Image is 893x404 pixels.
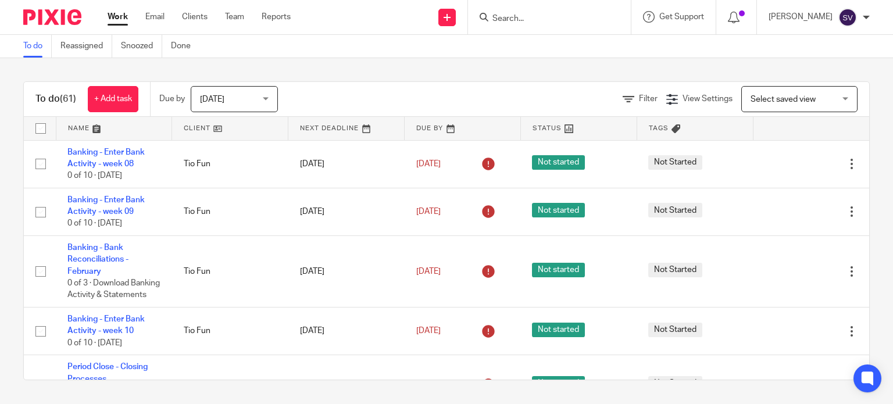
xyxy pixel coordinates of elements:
[67,171,122,180] span: 0 of 10 · [DATE]
[751,95,816,103] span: Select saved view
[225,11,244,23] a: Team
[67,315,145,335] a: Banking - Enter Bank Activity - week 10
[145,11,165,23] a: Email
[67,148,145,168] a: Banking - Enter Bank Activity - week 08
[416,160,441,168] span: [DATE]
[683,95,733,103] span: View Settings
[532,203,585,217] span: Not started
[648,203,702,217] span: Not Started
[172,235,288,307] td: Tio Fun
[838,8,857,27] img: svg%3E
[648,323,702,337] span: Not Started
[60,94,76,103] span: (61)
[67,196,145,216] a: Banking - Enter Bank Activity - week 09
[35,93,76,105] h1: To do
[171,35,199,58] a: Done
[532,155,585,170] span: Not started
[648,376,702,391] span: Not Started
[67,339,122,347] span: 0 of 10 · [DATE]
[648,155,702,170] span: Not Started
[67,279,160,299] span: 0 of 3 · Download Banking Activity & Statements
[200,95,224,103] span: [DATE]
[182,11,208,23] a: Clients
[416,327,441,335] span: [DATE]
[159,93,185,105] p: Due by
[659,13,704,21] span: Get Support
[262,11,291,23] a: Reports
[121,35,162,58] a: Snoozed
[67,363,148,382] a: Period Close - Closing Processes
[288,235,405,307] td: [DATE]
[172,188,288,235] td: Tio Fun
[60,35,112,58] a: Reassigned
[67,244,128,276] a: Banking - Bank Reconciliations - February
[649,125,669,131] span: Tags
[23,9,81,25] img: Pixie
[23,35,52,58] a: To do
[416,267,441,276] span: [DATE]
[532,376,585,391] span: Not started
[88,86,138,112] a: + Add task
[491,14,596,24] input: Search
[532,263,585,277] span: Not started
[639,95,658,103] span: Filter
[288,308,405,355] td: [DATE]
[67,220,122,228] span: 0 of 10 · [DATE]
[288,140,405,188] td: [DATE]
[769,11,833,23] p: [PERSON_NAME]
[648,263,702,277] span: Not Started
[532,323,585,337] span: Not started
[416,208,441,216] span: [DATE]
[288,188,405,235] td: [DATE]
[108,11,128,23] a: Work
[172,308,288,355] td: Tio Fun
[172,140,288,188] td: Tio Fun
